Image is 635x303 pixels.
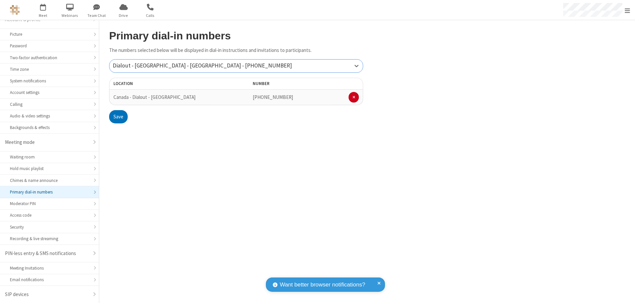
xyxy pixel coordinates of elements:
td: Canada - Dialout - [GEOGRAPHIC_DATA] [109,90,211,105]
h2: Primary dial-in numbers [109,30,363,42]
div: Security [10,224,89,230]
div: Access code [10,212,89,218]
div: Picture [10,31,89,37]
div: PIN-less entry & SMS notifications [5,250,89,257]
div: Moderator PIN [10,200,89,207]
span: [PHONE_NUMBER] [253,94,293,100]
div: SIP devices [5,291,89,298]
div: Audio & video settings [10,113,89,119]
span: Dialout - [GEOGRAPHIC_DATA] - [GEOGRAPHIC_DATA] - [PHONE_NUMBER] [113,62,292,69]
div: Calling [10,101,89,108]
span: Webinars [58,13,82,19]
button: Save [109,110,128,123]
div: Account settings [10,89,89,96]
div: System notifications [10,78,89,84]
th: Location [109,78,211,90]
div: Hold music playlist [10,165,89,172]
span: Want better browser notifications? [280,281,365,289]
div: Waiting room [10,154,89,160]
span: Calls [138,13,163,19]
div: Two-factor authentication [10,55,89,61]
div: Meeting Invitations [10,265,89,271]
span: Team Chat [84,13,109,19]
p: The numbers selected below will be displayed in dial-in instructions and invitations to participa... [109,47,363,54]
div: Email notifications [10,277,89,283]
span: Meet [31,13,56,19]
div: Primary dial-in numbers [10,189,89,195]
span: Drive [111,13,136,19]
iframe: Chat [618,286,630,298]
div: Backgrounds & effects [10,124,89,131]
div: Recording & live streaming [10,236,89,242]
div: Chimes & name announce [10,177,89,184]
th: Number [249,78,363,90]
img: QA Selenium DO NOT DELETE OR CHANGE [10,5,20,15]
div: Time zone [10,66,89,72]
div: Meeting mode [5,139,89,146]
div: Password [10,43,89,49]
